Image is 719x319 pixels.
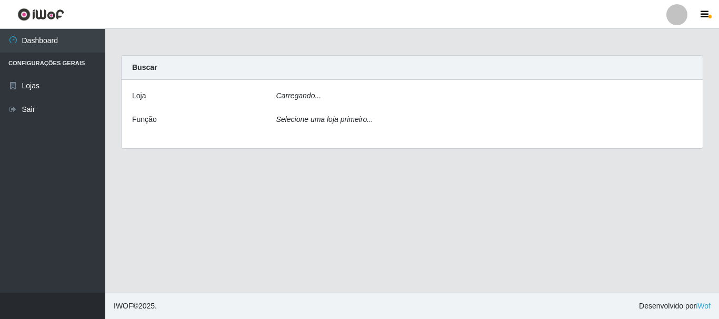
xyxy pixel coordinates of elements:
[639,301,711,312] span: Desenvolvido por
[17,8,64,21] img: CoreUI Logo
[276,91,322,100] i: Carregando...
[114,302,133,310] span: IWOF
[132,114,157,125] label: Função
[114,301,157,312] span: © 2025 .
[276,115,373,124] i: Selecione uma loja primeiro...
[132,63,157,71] strong: Buscar
[132,90,146,101] label: Loja
[696,302,711,310] a: iWof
